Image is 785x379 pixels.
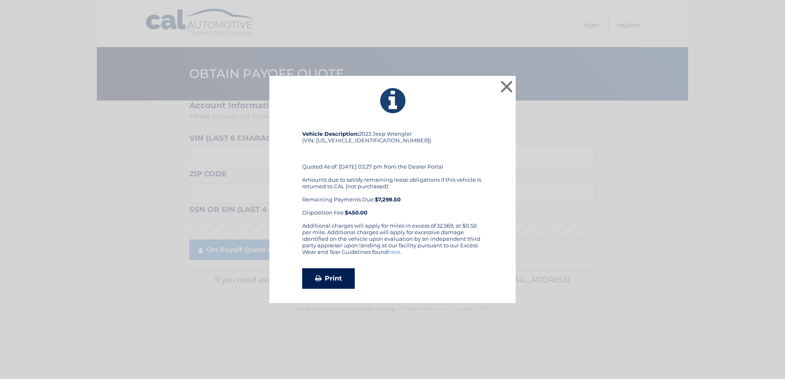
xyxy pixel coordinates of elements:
strong: Vehicle Description: [302,130,359,137]
a: Print [302,268,355,289]
b: $7,298.50 [375,196,401,203]
strong: $450.00 [345,209,367,216]
button: × [498,78,515,95]
div: Additional charges will apply for miles in excess of 32,569, at $0.50 per mile. Additional charge... [302,222,483,262]
div: 2023 Jeep Wrangler (VIN: [US_VEHICLE_IDENTIFICATION_NUMBER]) Quoted As of: [DATE] 03:27 pm from t... [302,130,483,222]
div: Amounts due to satisfy remaining lease obligations if this vehicle is returned to CAL (not purcha... [302,176,483,216]
a: here [388,249,400,255]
